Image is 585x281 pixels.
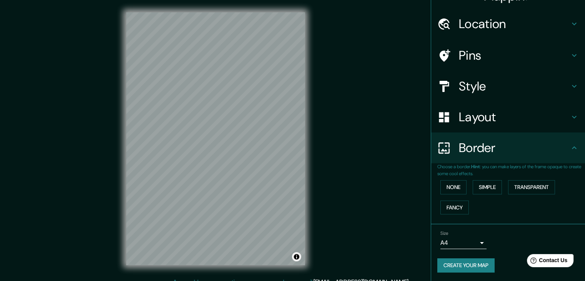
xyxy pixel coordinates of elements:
[517,251,577,273] iframe: Help widget launcher
[459,109,570,125] h4: Layout
[440,237,487,249] div: A4
[440,180,467,194] button: None
[431,102,585,132] div: Layout
[440,201,469,215] button: Fancy
[437,163,585,177] p: Choose a border. : you can make layers of the frame opaque to create some cool effects.
[437,258,495,273] button: Create your map
[459,140,570,156] h4: Border
[431,40,585,71] div: Pins
[459,16,570,32] h4: Location
[471,164,480,170] b: Hint
[473,180,502,194] button: Simple
[431,8,585,39] div: Location
[459,79,570,94] h4: Style
[126,12,305,265] canvas: Map
[459,48,570,63] h4: Pins
[431,132,585,163] div: Border
[440,230,448,237] label: Size
[508,180,555,194] button: Transparent
[431,71,585,102] div: Style
[292,252,301,261] button: Toggle attribution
